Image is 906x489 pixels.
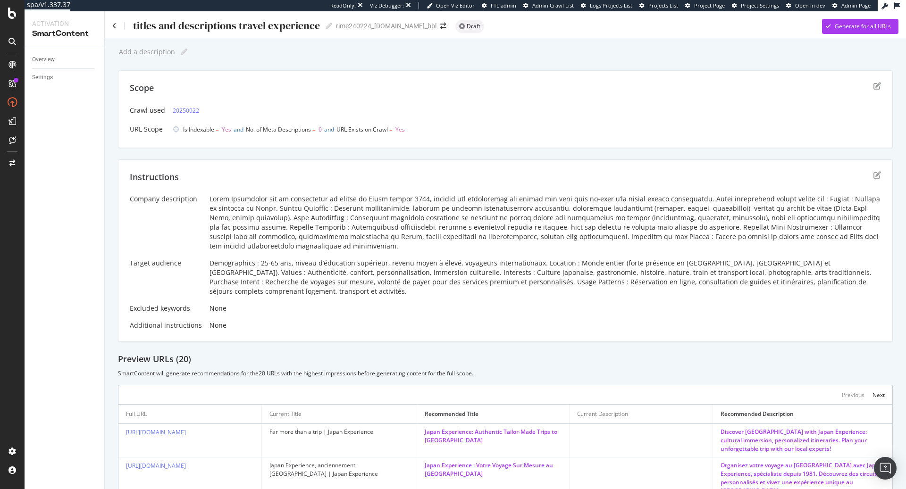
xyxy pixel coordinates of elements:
[269,428,409,436] div: Far more than a trip | Japan Experience
[112,23,117,29] a: Click to go back
[32,55,55,65] div: Overview
[482,2,516,9] a: FTL admin
[685,2,725,9] a: Project Page
[130,106,165,115] div: Crawl used
[873,82,881,90] div: edit
[183,125,214,133] span: Is Indexable
[427,2,475,9] a: Open Viz Editor
[721,428,885,453] div: Discover [GEOGRAPHIC_DATA] with Japan Experience: cultural immersion, personalized itineraries. P...
[336,21,436,31] div: rime240224_[DOMAIN_NAME]_bbl
[795,2,825,9] span: Open in dev
[872,389,885,400] button: Next
[786,2,825,9] a: Open in dev
[130,194,202,204] div: Company description
[425,461,562,478] div: Japan Experience : Votre Voyage Sur Mesure au [GEOGRAPHIC_DATA]
[234,125,243,133] span: and
[835,22,891,30] div: Generate for all URLs
[118,48,175,56] div: Add a description
[222,125,231,133] span: Yes
[822,19,898,34] button: Generate for all URLs
[370,2,404,9] div: Viz Debugger:
[130,171,179,183] div: Instructions
[491,2,516,9] span: FTL admin
[132,20,320,32] div: titles and descriptions travel experience
[842,391,864,399] div: Previous
[126,428,186,436] a: [URL][DOMAIN_NAME]
[210,194,881,251] div: Lorem Ipsumdolor sit am consectetur ad elitse do Eiusm tempor 3744, incidid utl etdoloremag ali e...
[173,106,199,116] a: 20250922
[210,321,881,330] div: None
[841,2,871,9] span: Admin Page
[639,2,678,9] a: Projects List
[32,55,98,65] a: Overview
[181,49,187,55] i: Edit report name
[336,125,388,133] span: URL Exists on Crawl
[425,410,478,418] div: Recommended Title
[246,125,311,133] span: No. of Meta Descriptions
[694,2,725,9] span: Project Page
[126,410,147,418] div: Full URL
[130,321,202,330] div: Additional instructions
[32,19,97,28] div: Activation
[832,2,871,9] a: Admin Page
[130,82,154,94] div: Scope
[389,125,393,133] span: =
[330,2,356,9] div: ReadOnly:
[32,28,97,39] div: SmartContent
[523,2,574,9] a: Admin Crawl List
[732,2,779,9] a: Project Settings
[467,24,480,29] span: Draft
[324,125,334,133] span: and
[130,124,165,134] div: URL Scope
[312,125,316,133] span: =
[648,2,678,9] span: Projects List
[721,410,794,418] div: Recommended Description
[873,171,881,179] div: edit
[269,410,302,418] div: Current Title
[210,258,881,296] div: Demographics : 25-65 ans, niveau d’éducation supérieur, revenu moyen à élevé, voyageurs internati...
[874,457,897,480] div: Open Intercom Messenger
[440,23,446,29] div: arrow-right-arrow-left
[326,23,332,29] i: Edit report name
[842,389,864,400] button: Previous
[32,73,98,83] a: Settings
[395,125,405,133] span: Yes
[118,353,893,365] div: Preview URLs ( 20 )
[532,2,574,9] span: Admin Crawl List
[32,73,53,83] div: Settings
[118,369,893,377] div: SmartContent will generate recommendations for the 20 URLs with the highest impressions before ge...
[130,258,202,268] div: Target audience
[216,125,219,133] span: =
[319,125,322,133] span: 0
[210,304,881,313] div: None
[130,304,202,313] div: Excluded keywords
[455,20,484,33] div: neutral label
[741,2,779,9] span: Project Settings
[577,410,628,418] div: Current Description
[872,391,885,399] div: Next
[581,2,632,9] a: Logs Projects List
[590,2,632,9] span: Logs Projects List
[436,2,475,9] span: Open Viz Editor
[269,461,409,478] div: Japan Experience, anciennement [GEOGRAPHIC_DATA] | Japan Experience
[425,428,562,445] div: Japan Experience: Authentic Tailor-Made Trips to [GEOGRAPHIC_DATA]
[126,462,186,470] a: [URL][DOMAIN_NAME]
